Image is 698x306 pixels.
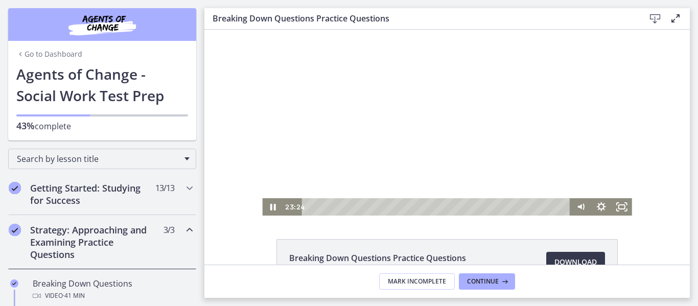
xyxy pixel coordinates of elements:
h2: Strategy: Approaching and Examining Practice Questions [30,224,155,261]
img: Agents of Change [41,12,164,37]
div: Search by lesson title [8,149,196,169]
p: complete [16,120,188,132]
button: Continue [459,273,515,290]
iframe: Video Lesson [204,30,690,216]
span: 3 / 3 [164,224,174,236]
h2: Getting Started: Studying for Success [30,182,155,206]
div: Breaking Down Questions [33,277,192,302]
span: 13 / 13 [155,182,174,194]
span: · 41 min [63,290,85,302]
h3: Breaking Down Questions Practice Questions [213,12,629,25]
i: Completed [10,279,18,288]
a: Go to Dashboard [16,49,82,59]
span: 43% [16,120,35,132]
button: Fullscreen [407,169,428,186]
span: 147 KB [289,264,466,272]
a: Download [546,252,605,272]
span: Breaking Down Questions Practice Questions [289,252,466,264]
span: Continue [467,277,499,286]
div: Video [33,290,192,302]
button: Mute [366,169,387,186]
h1: Agents of Change - Social Work Test Prep [16,63,188,106]
span: Search by lesson title [17,153,179,164]
i: Completed [9,182,21,194]
span: Download [554,256,597,268]
i: Completed [9,224,21,236]
button: Show settings menu [387,169,407,186]
span: Mark Incomplete [388,277,446,286]
button: Mark Incomplete [379,273,455,290]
